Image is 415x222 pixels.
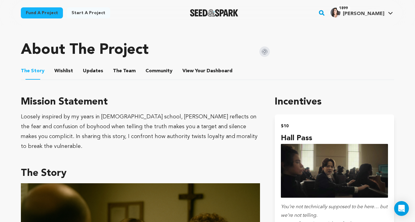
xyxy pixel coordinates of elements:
h3: Mission Statement [21,95,260,109]
img: incentive [281,144,388,198]
img: Seed&Spark Logo Dark Mode [190,9,238,17]
span: Story [21,67,45,75]
a: Seed&Spark Homepage [190,9,238,17]
h2: $10 [281,122,388,130]
h3: The Story [21,166,260,181]
span: 1899 [337,5,350,11]
span: [PERSON_NAME] [343,11,384,16]
img: headshot%20screenshot.jpg [331,8,340,18]
h4: Hall Pass [281,133,388,144]
a: Start a project [67,7,110,18]
h1: About The Project [21,43,149,57]
span: Gabriella B.'s Profile [329,6,394,19]
a: Gabriella B.'s Profile [329,6,394,18]
span: The [21,67,30,75]
span: Updates [83,67,103,75]
span: Community [145,67,173,75]
span: Dashboard [207,67,232,75]
div: Loosely inspired by my years in [DEMOGRAPHIC_DATA] school, [PERSON_NAME] reflects on the fear and... [21,112,260,151]
span: Your [182,67,234,75]
span: Team [113,67,136,75]
a: ViewYourDashboard [182,67,234,75]
div: Gabriella B.'s Profile [331,8,384,18]
div: Open Intercom Messenger [394,201,409,216]
a: Fund a project [21,7,63,18]
h1: Incentives [275,95,394,109]
span: Wishlist [54,67,73,75]
img: Seed&Spark Instagram Icon [259,46,270,57]
em: You’re not technically supposed to be here… but we’re not telling. [281,204,387,218]
span: The [113,67,122,75]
